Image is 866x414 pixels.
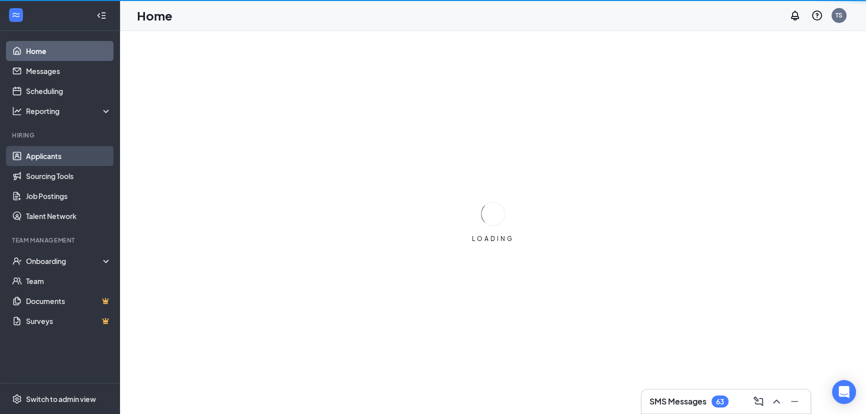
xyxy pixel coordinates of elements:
[770,395,782,407] svg: ChevronUp
[26,186,111,206] a: Job Postings
[788,395,800,407] svg: Minimize
[832,380,856,404] div: Open Intercom Messenger
[12,256,22,266] svg: UserCheck
[26,394,96,404] div: Switch to admin view
[786,393,802,409] button: Minimize
[26,41,111,61] a: Home
[835,11,842,19] div: TS
[12,131,109,139] div: Hiring
[768,393,784,409] button: ChevronUp
[811,9,823,21] svg: QuestionInfo
[26,271,111,291] a: Team
[26,291,111,311] a: DocumentsCrown
[96,10,106,20] svg: Collapse
[12,236,109,244] div: Team Management
[789,9,801,21] svg: Notifications
[12,106,22,116] svg: Analysis
[649,396,706,407] h3: SMS Messages
[752,395,764,407] svg: ComposeMessage
[12,394,22,404] svg: Settings
[26,106,112,116] div: Reporting
[26,146,111,166] a: Applicants
[137,7,172,24] h1: Home
[750,393,766,409] button: ComposeMessage
[26,311,111,331] a: SurveysCrown
[468,234,518,243] div: LOADING
[26,256,103,266] div: Onboarding
[26,81,111,101] a: Scheduling
[26,206,111,226] a: Talent Network
[26,61,111,81] a: Messages
[11,10,21,20] svg: WorkstreamLogo
[716,397,724,406] div: 63
[26,166,111,186] a: Sourcing Tools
